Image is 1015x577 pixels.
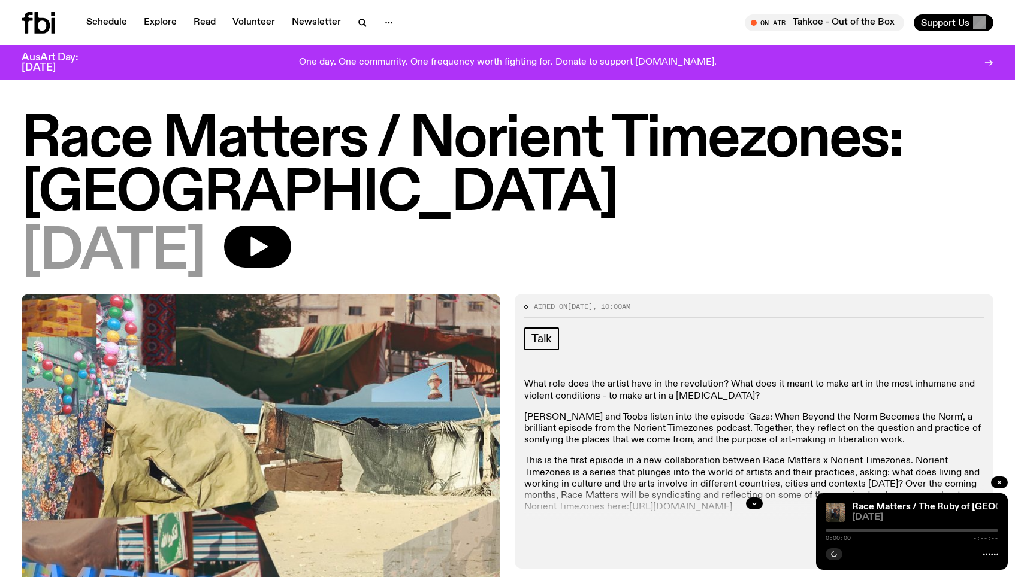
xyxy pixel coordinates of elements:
[225,14,282,31] a: Volunteer
[593,302,630,311] span: , 10:00am
[22,53,98,73] h3: AusArt Day: [DATE]
[531,332,552,345] span: Talk
[524,412,984,447] p: [PERSON_NAME] and Toobs listen into the episode 'Gaza: When Beyond the Norm Becomes the Norm', a ...
[826,503,845,522] img: Tim Worton, Ethan Lyons and Jubahlee languidly striking a pose together in the music library.
[826,535,851,541] span: 0:00:00
[534,302,567,311] span: Aired on
[524,327,559,350] a: Talk
[299,57,717,68] p: One day. One community. One frequency worth fighting for. Donate to support [DOMAIN_NAME].
[285,14,348,31] a: Newsletter
[524,455,984,513] p: This is the first episode in a new collaboration between Race Matters x Norient Timezones. Norien...
[186,14,223,31] a: Read
[852,513,998,522] span: [DATE]
[22,226,205,280] span: [DATE]
[22,113,993,221] h1: Race Matters / Norient Timezones: [GEOGRAPHIC_DATA]
[973,535,998,541] span: -:--:--
[745,14,904,31] button: On AirTahkoe - Out of the Box
[567,302,593,311] span: [DATE]
[921,17,969,28] span: Support Us
[137,14,184,31] a: Explore
[914,14,993,31] button: Support Us
[79,14,134,31] a: Schedule
[524,379,984,402] p: What role does the artist have in the revolution? What does it meant to make art in the most inhu...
